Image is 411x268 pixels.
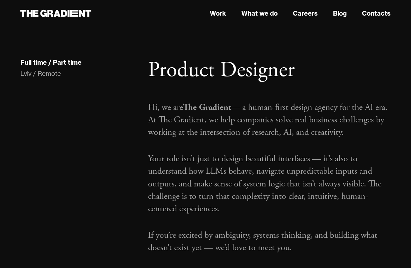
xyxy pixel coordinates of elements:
h1: Product Designer [148,57,391,83]
a: What we do [241,9,278,18]
a: Careers [293,9,318,18]
a: Contacts [362,9,391,18]
div: Lviv / Remote [20,69,135,78]
a: Work [210,9,226,18]
strong: The Gradient [183,102,231,113]
a: Blog [333,9,347,18]
p: Hi, we are — a human-first design agency for the AI era. At The Gradient, we help companies solve... [148,101,391,139]
p: Your role isn’t just to design beautiful interfaces — it’s also to understand how LLMs behave, na... [148,153,391,215]
div: Full time / Part time [20,58,81,67]
p: If you’re excited by ambiguity, systems thinking, and building what doesn’t exist yet — we’d love... [148,229,391,254]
